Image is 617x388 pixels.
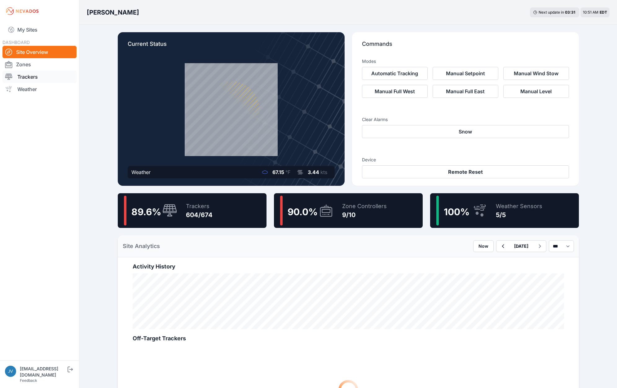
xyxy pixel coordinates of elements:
[123,242,160,251] h2: Site Analytics
[131,206,161,217] span: 89.6 %
[5,366,16,377] img: jvivenzio@ampliform.com
[444,206,469,217] span: 100 %
[362,165,569,178] button: Remote Reset
[362,67,428,80] button: Automatic Tracking
[20,378,37,383] a: Feedback
[503,67,569,80] button: Manual Wind Stow
[288,206,318,217] span: 90.0 %
[2,22,77,37] a: My Sites
[362,116,569,123] h3: Clear Alarms
[600,10,607,15] span: EDT
[2,46,77,58] a: Site Overview
[308,169,319,175] span: 3.44
[272,169,284,175] span: 67.15
[2,71,77,83] a: Trackers
[87,8,139,17] h3: [PERSON_NAME]
[320,169,327,175] span: kts
[186,211,213,219] div: 604/674
[133,334,564,343] h2: Off-Target Trackers
[2,58,77,71] a: Zones
[285,169,290,175] span: °F
[496,211,542,219] div: 5/5
[362,85,428,98] button: Manual Full West
[342,202,387,211] div: Zone Controllers
[362,58,376,64] h3: Modes
[496,202,542,211] div: Weather Sensors
[5,6,40,16] img: Nevados
[433,67,498,80] button: Manual Setpoint
[473,240,494,252] button: Now
[274,193,423,228] a: 90.0%Zone Controllers9/10
[509,241,533,252] button: [DATE]
[131,168,151,176] div: Weather
[362,125,569,138] button: Snow
[503,85,569,98] button: Manual Level
[565,10,576,15] div: 03 : 31
[342,211,387,219] div: 9/10
[128,40,335,53] p: Current Status
[430,193,579,228] a: 100%Weather Sensors5/5
[2,83,77,95] a: Weather
[118,193,267,228] a: 89.6%Trackers604/674
[583,10,598,15] span: 10:51 AM
[2,40,30,45] span: DASHBOARD
[20,366,66,378] div: [EMAIL_ADDRESS][DOMAIN_NAME]
[539,10,564,15] span: Next update in
[87,4,139,20] nav: Breadcrumb
[362,40,569,53] p: Commands
[433,85,498,98] button: Manual Full East
[133,262,564,271] h2: Activity History
[186,202,213,211] div: Trackers
[362,157,569,163] h3: Device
